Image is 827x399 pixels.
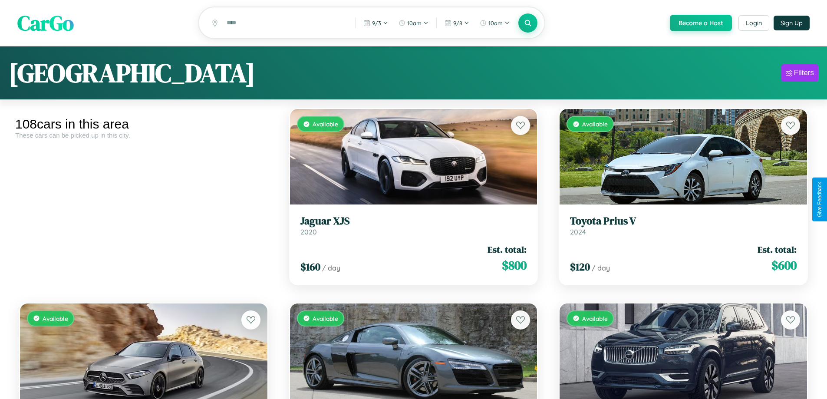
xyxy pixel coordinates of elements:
span: 2024 [570,228,586,236]
button: 9/8 [440,16,474,30]
button: 10am [475,16,514,30]
button: 9/3 [359,16,392,30]
span: 10am [488,20,503,26]
span: $ 160 [300,260,320,274]
span: Available [313,120,338,128]
button: Become a Host [670,15,732,31]
span: $ 800 [502,257,527,274]
h3: Jaguar XJS [300,215,527,228]
div: These cars can be picked up in this city. [15,132,272,139]
div: Filters [794,69,814,77]
span: Est. total: [758,243,797,256]
a: Jaguar XJS2020 [300,215,527,236]
h3: Toyota Prius V [570,215,797,228]
span: 9 / 8 [453,20,462,26]
span: 10am [407,20,422,26]
span: 9 / 3 [372,20,381,26]
div: Give Feedback [817,182,823,217]
span: / day [322,264,340,272]
span: Available [582,120,608,128]
button: Sign Up [774,16,810,30]
span: $ 120 [570,260,590,274]
span: / day [592,264,610,272]
span: Est. total: [488,243,527,256]
h1: [GEOGRAPHIC_DATA] [9,55,255,91]
div: 108 cars in this area [15,117,272,132]
button: Login [738,15,769,31]
span: CarGo [17,9,74,37]
span: Available [313,315,338,322]
button: Filters [781,64,818,82]
button: 10am [394,16,433,30]
a: Toyota Prius V2024 [570,215,797,236]
span: 2020 [300,228,317,236]
span: Available [43,315,68,322]
span: $ 600 [771,257,797,274]
span: Available [582,315,608,322]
